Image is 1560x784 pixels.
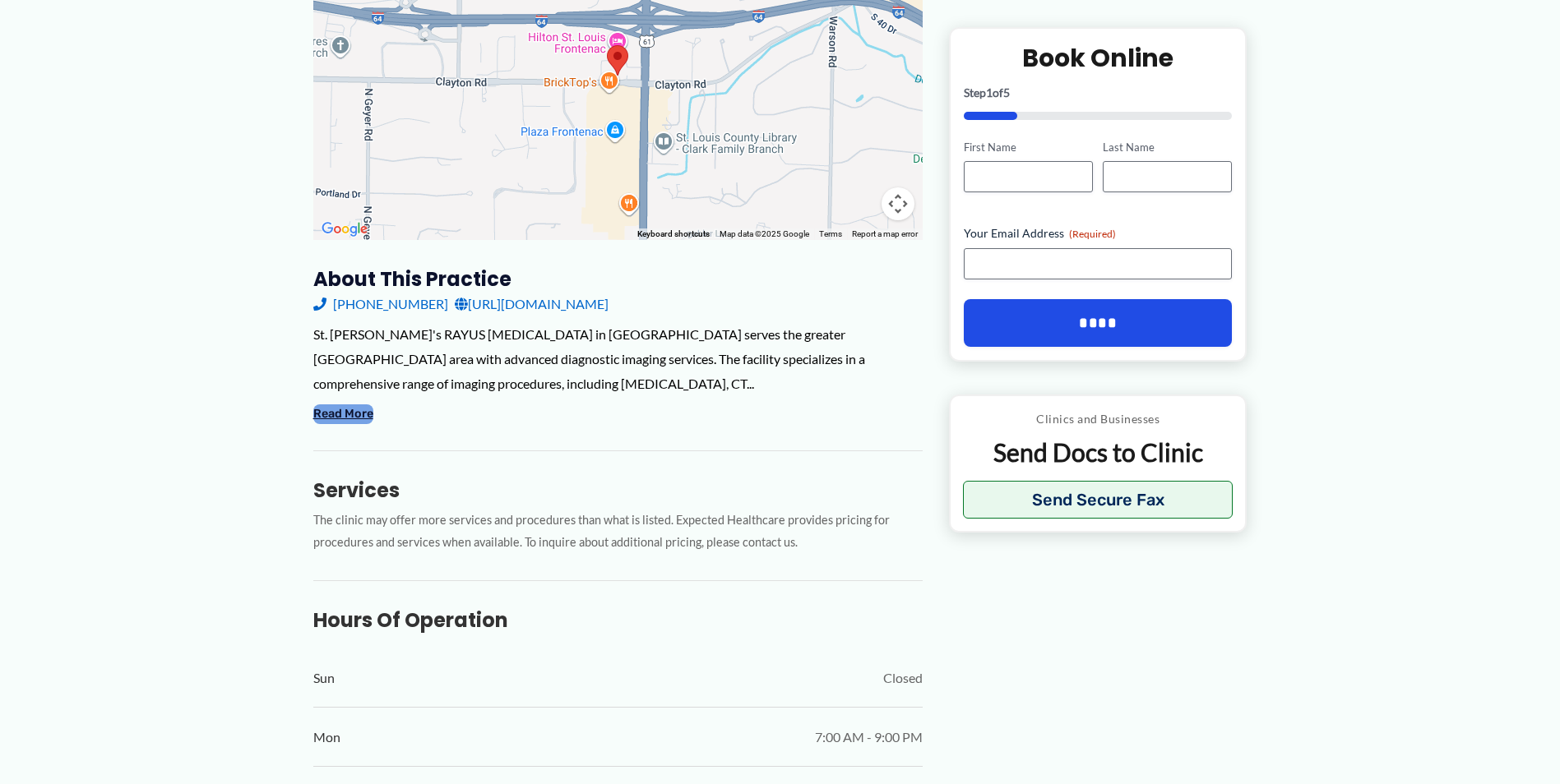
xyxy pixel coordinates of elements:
[313,292,448,316] a: [PHONE_NUMBER]
[963,408,1234,430] p: Clinics and Businesses
[313,725,340,749] span: Mon
[317,219,372,240] img: Google
[815,725,923,749] span: 7:00 AM - 9:00 PM
[883,666,923,690] span: Closed
[313,404,373,424] button: Read More
[1003,85,1010,99] span: 5
[313,477,923,503] h3: Services
[852,229,918,238] a: Report a map error
[882,187,914,220] button: Map camera controls
[313,266,923,292] h3: About this practice
[720,229,809,238] span: Map data ©2025 Google
[964,139,1093,154] label: First Name
[313,666,335,690] span: Sun
[313,607,923,633] h3: Hours of Operation
[964,86,1233,98] p: Step of
[986,85,993,99] span: 1
[819,229,842,238] a: Terms (opens in new tab)
[313,322,923,395] div: St. [PERSON_NAME]'s RAYUS [MEDICAL_DATA] in [GEOGRAPHIC_DATA] serves the greater [GEOGRAPHIC_DATA...
[964,41,1233,73] h2: Book Online
[963,436,1234,468] p: Send Docs to Clinic
[317,219,372,240] a: Open this area in Google Maps (opens a new window)
[637,228,710,240] button: Keyboard shortcuts
[1103,139,1232,154] label: Last Name
[964,225,1233,242] label: Your Email Address
[313,510,923,554] p: The clinic may offer more services and procedures than what is listed. Expected Healthcare provid...
[963,481,1234,519] button: Send Secure Fax
[455,292,609,316] a: [URL][DOMAIN_NAME]
[1069,228,1116,240] span: (Required)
